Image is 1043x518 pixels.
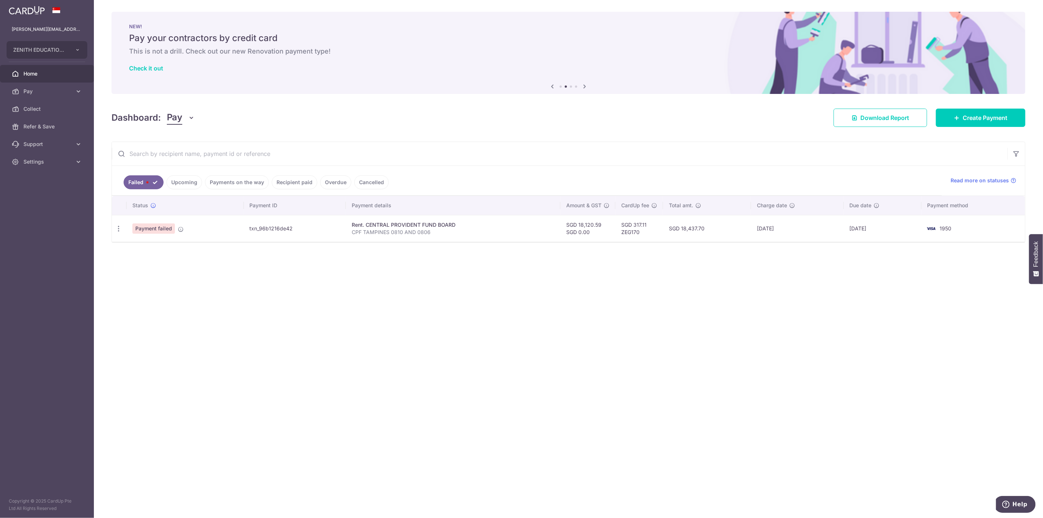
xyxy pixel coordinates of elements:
a: Check it out [129,65,163,72]
span: Due date [850,202,872,209]
img: Bank Card [924,224,938,233]
td: SGD 18,120.59 SGD 0.00 [560,215,615,242]
th: Payment ID [244,196,346,215]
td: txn_96b1216de42 [244,215,346,242]
div: Rent. CENTRAL PROVIDENT FUND BOARD [352,221,555,229]
a: Payments on the way [205,175,269,189]
a: Overdue [320,175,351,189]
span: Support [23,141,72,148]
p: CPF TAMPINES 0810 AND 0806 [352,229,555,236]
td: SGD 317.11 ZEG170 [615,215,663,242]
p: [PERSON_NAME][EMAIL_ADDRESS][DOMAIN_NAME] [12,26,82,33]
span: Collect [23,105,72,113]
input: Search by recipient name, payment id or reference [112,142,1007,165]
button: Feedback - Show survey [1029,234,1043,284]
span: Feedback [1033,241,1039,267]
a: Recipient paid [272,175,317,189]
span: Pay [23,88,72,95]
span: Total amt. [669,202,693,209]
img: Renovation banner [111,12,1025,94]
td: [DATE] [751,215,844,242]
span: Create Payment [963,113,1007,122]
span: Settings [23,158,72,165]
p: NEW! [129,23,1008,29]
span: Payment failed [132,223,175,234]
span: Home [23,70,72,77]
td: [DATE] [844,215,922,242]
span: Read more on statuses [951,177,1009,184]
button: Pay [167,111,195,125]
span: Pay [167,111,182,125]
span: Status [132,202,148,209]
a: Download Report [834,109,927,127]
a: Failed [124,175,164,189]
a: Create Payment [936,109,1025,127]
a: Read more on statuses [951,177,1016,184]
span: Refer & Save [23,123,72,130]
h5: Pay your contractors by credit card [129,32,1008,44]
h6: This is not a drill. Check out our new Renovation payment type! [129,47,1008,56]
td: SGD 18,437.70 [663,215,751,242]
span: ZENITH EDUCATION STUDIO PTE. LTD. [13,46,67,54]
span: Amount & GST [566,202,601,209]
th: Payment details [346,196,560,215]
h4: Dashboard: [111,111,161,124]
a: Cancelled [354,175,389,189]
button: ZENITH EDUCATION STUDIO PTE. LTD. [7,41,87,59]
span: Charge date [757,202,787,209]
span: Download Report [860,113,909,122]
iframe: Opens a widget where you can find more information [996,496,1036,514]
a: Upcoming [166,175,202,189]
span: 1950 [940,225,952,231]
img: CardUp [9,6,45,15]
span: CardUp fee [621,202,649,209]
th: Payment method [922,196,1025,215]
